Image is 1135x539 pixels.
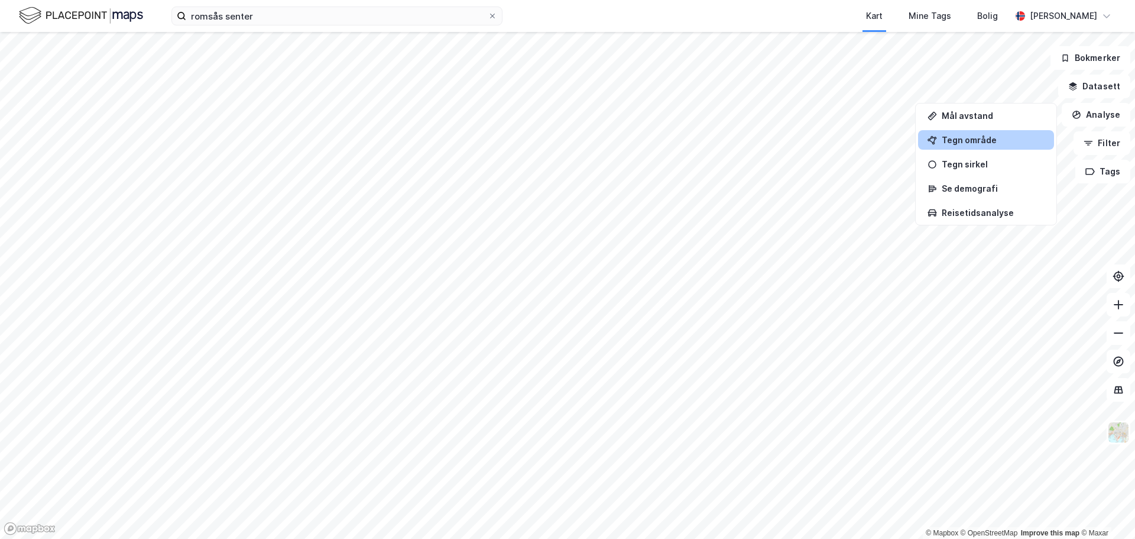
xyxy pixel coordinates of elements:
[977,9,998,23] div: Bolig
[1030,9,1097,23] div: [PERSON_NAME]
[1074,131,1130,155] button: Filter
[942,135,1045,145] div: Tegn område
[942,208,1045,218] div: Reisetidsanalyse
[909,9,951,23] div: Mine Tags
[926,529,958,537] a: Mapbox
[1062,103,1130,127] button: Analyse
[942,183,1045,193] div: Se demografi
[1058,75,1130,98] button: Datasett
[186,7,488,25] input: Søk på adresse, matrikkel, gårdeiere, leietakere eller personer
[4,522,56,535] a: Mapbox homepage
[19,5,143,26] img: logo.f888ab2527a4732fd821a326f86c7f29.svg
[1076,482,1135,539] iframe: Chat Widget
[1050,46,1130,70] button: Bokmerker
[1075,160,1130,183] button: Tags
[1021,529,1079,537] a: Improve this map
[942,111,1045,121] div: Mål avstand
[866,9,883,23] div: Kart
[961,529,1018,537] a: OpenStreetMap
[942,159,1045,169] div: Tegn sirkel
[1107,421,1130,444] img: Z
